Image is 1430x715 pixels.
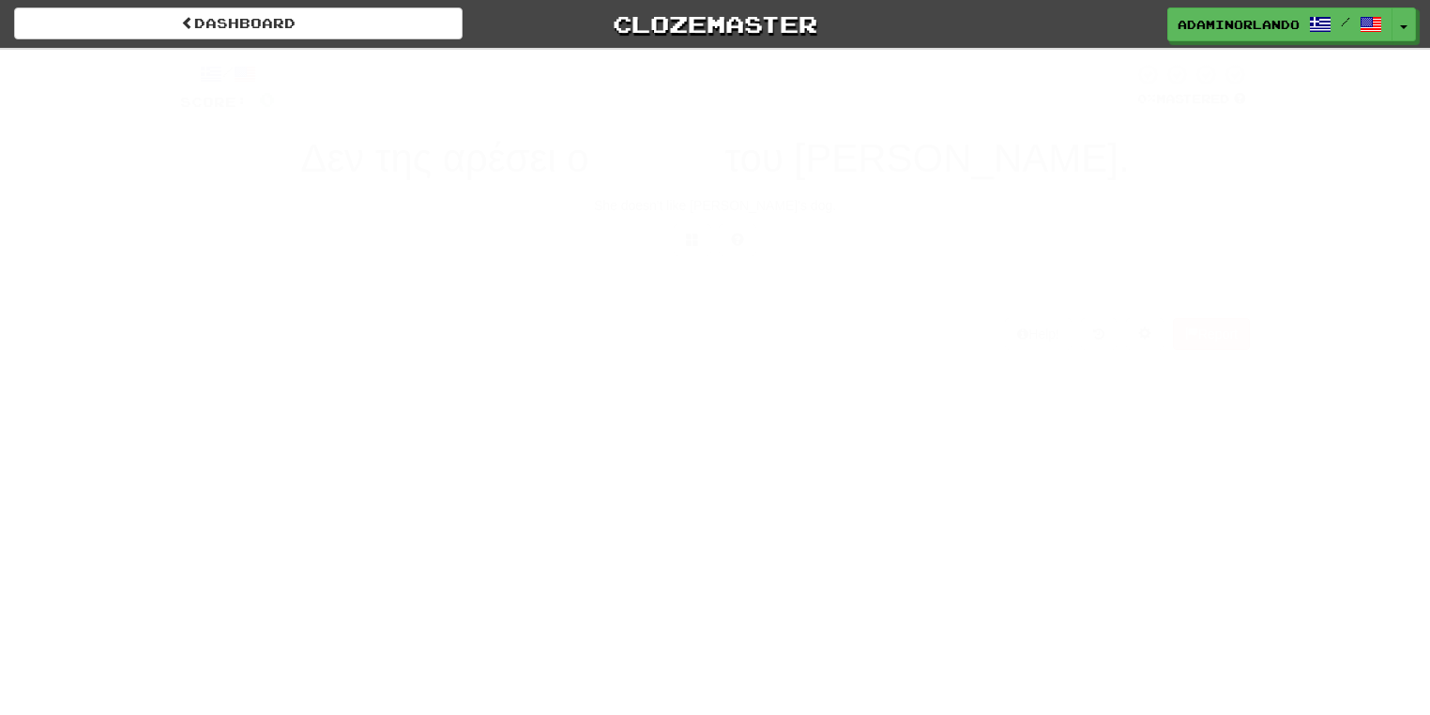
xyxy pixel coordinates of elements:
a: AdamInOrlando / [1167,8,1392,41]
button: Help! [1005,318,1072,350]
span: του [PERSON_NAME]. [725,136,1130,180]
button: Round history (alt+y) [1081,318,1117,350]
div: She doesn't like [PERSON_NAME]'s dog. [180,196,1250,215]
div: Mastered [1133,91,1250,108]
span: Score: [180,94,248,110]
span: 0 % [1137,91,1156,106]
button: Switch sentence to multiple choice alt+p [674,224,711,256]
span: / [1341,15,1350,28]
span: AdamInOrlando [1178,16,1300,33]
button: Report [1173,318,1250,350]
span: Δεν της αρέσει ο [300,136,588,180]
button: Submit [657,266,773,309]
span: 0 [259,87,275,111]
button: Single letter hint - you only get 1 per sentence and score half the points! alt+h [719,224,756,256]
a: Dashboard [14,8,463,39]
a: Clozemaster [491,8,939,40]
div: / [180,63,275,86]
